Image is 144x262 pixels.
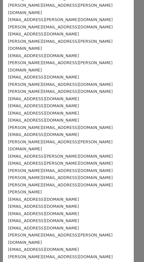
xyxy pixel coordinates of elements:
small: [PERSON_NAME][EMAIL_ADDRESS][DOMAIN_NAME] [8,254,113,259]
small: [EMAIL_ADDRESS][DOMAIN_NAME] [8,218,79,223]
small: [PERSON_NAME][EMAIL_ADDRESS][PERSON_NAME][DOMAIN_NAME] [8,60,112,72]
small: [EMAIL_ADDRESS][DOMAIN_NAME] [8,204,79,209]
small: [PERSON_NAME][EMAIL_ADDRESS][PERSON_NAME][DOMAIN_NAME] [8,3,112,15]
small: [EMAIL_ADDRESS][DOMAIN_NAME] [8,226,79,230]
small: [EMAIL_ADDRESS][DOMAIN_NAME] [8,247,79,252]
small: [PERSON_NAME][EMAIL_ADDRESS][DOMAIN_NAME][PERSON_NAME] [8,183,113,195]
small: [EMAIL_ADDRESS][PERSON_NAME][DOMAIN_NAME] [8,161,113,166]
small: [EMAIL_ADDRESS][DOMAIN_NAME] [8,103,79,108]
small: [EMAIL_ADDRESS][DOMAIN_NAME] [8,197,79,202]
small: [EMAIL_ADDRESS][DOMAIN_NAME] [8,211,79,216]
small: [EMAIL_ADDRESS][DOMAIN_NAME] [8,111,79,116]
small: [EMAIL_ADDRESS][DOMAIN_NAME] [8,132,79,137]
small: [PERSON_NAME][EMAIL_ADDRESS][PERSON_NAME][DOMAIN_NAME] [8,39,112,51]
small: [PERSON_NAME][EMAIL_ADDRESS][PERSON_NAME][DOMAIN_NAME] [8,233,112,245]
small: [PERSON_NAME][EMAIL_ADDRESS][DOMAIN_NAME] [8,89,113,94]
small: [EMAIL_ADDRESS][DOMAIN_NAME] [8,75,79,79]
small: [PERSON_NAME][EMAIL_ADDRESS][DOMAIN_NAME] [8,175,113,180]
small: [EMAIL_ADDRESS][PERSON_NAME][DOMAIN_NAME] [8,154,113,159]
small: [PERSON_NAME][EMAIL_ADDRESS][DOMAIN_NAME] [8,125,113,130]
iframe: Chat Widget [112,231,144,262]
small: [EMAIL_ADDRESS][DOMAIN_NAME] [8,96,79,101]
small: [PERSON_NAME][EMAIL_ADDRESS][PERSON_NAME][DOMAIN_NAME] [8,139,112,152]
small: [EMAIL_ADDRESS][PERSON_NAME][DOMAIN_NAME] [8,17,113,22]
small: [EMAIL_ADDRESS][DOMAIN_NAME] [8,32,79,36]
small: [PERSON_NAME][EMAIL_ADDRESS][DOMAIN_NAME] [8,25,113,29]
small: [EMAIL_ADDRESS][DOMAIN_NAME] [8,118,79,123]
small: [PERSON_NAME][EMAIL_ADDRESS][DOMAIN_NAME] [8,168,113,173]
small: [EMAIL_ADDRESS][DOMAIN_NAME] [8,53,79,58]
small: [PERSON_NAME][EMAIL_ADDRESS][DOMAIN_NAME] [8,82,113,87]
